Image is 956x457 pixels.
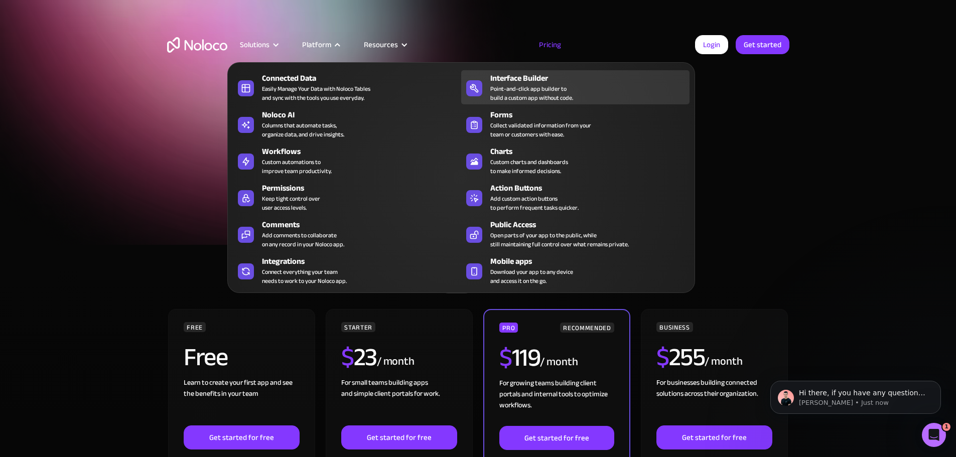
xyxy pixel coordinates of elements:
div: Add comments to collaborate on any record in your Noloco app. [262,231,344,249]
a: Mobile appsDownload your app to any deviceand access it on the go. [461,253,690,287]
div: / month [705,354,742,370]
a: Get started for free [499,426,614,450]
span: 1 [942,423,950,431]
span: $ [499,334,512,381]
h2: 255 [656,345,705,370]
div: / month [540,354,578,370]
div: For businesses building connected solutions across their organization. ‍ [656,377,772,425]
a: FormsCollect validated information from yourteam or customers with ease. [461,107,690,141]
a: Pricing [526,38,574,51]
a: home [167,37,227,53]
iframe: Intercom notifications message [755,360,956,430]
div: Comments [262,219,466,231]
iframe: Intercom live chat [922,423,946,447]
div: For growing teams building client portals and internal tools to optimize workflows. [499,378,614,426]
div: BUSINESS [656,322,693,332]
a: IntegrationsConnect everything your teamneeds to work to your Noloco app. [233,253,461,287]
h2: Free [184,345,227,370]
div: Connect everything your team needs to work to your Noloco app. [262,267,347,285]
div: Public Access [490,219,694,231]
a: Get started for free [184,425,299,449]
a: ChartsCustom charts and dashboardsto make informed decisions. [461,143,690,178]
div: Easily Manage Your Data with Noloco Tables and sync with the tools you use everyday. [262,84,370,102]
span: Download your app to any device and access it on the go. [490,267,573,285]
div: Add custom action buttons to perform frequent tasks quicker. [490,194,579,212]
div: / month [377,354,415,370]
div: Interface Builder [490,72,694,84]
div: Collect validated information from your team or customers with ease. [490,121,591,139]
a: PermissionsKeep tight control overuser access levels. [233,180,461,214]
a: Login [695,35,728,54]
div: Platform [302,38,331,51]
div: Mobile apps [490,255,694,267]
div: Workflows [262,145,466,158]
div: For small teams building apps and simple client portals for work. ‍ [341,377,457,425]
div: Solutions [227,38,290,51]
div: Point-and-click app builder to build a custom app without code. [490,84,573,102]
div: Resources [364,38,398,51]
div: Custom automations to improve team productivity. [262,158,332,176]
div: PRO [499,323,518,333]
div: Custom charts and dashboards to make informed decisions. [490,158,568,176]
a: Connected DataEasily Manage Your Data with Noloco Tablesand sync with the tools you use everyday. [233,70,461,104]
div: Columns that automate tasks, organize data, and drive insights. [262,121,344,139]
h2: 119 [499,345,540,370]
div: STARTER [341,322,375,332]
a: CommentsAdd comments to collaborateon any record in your Noloco app. [233,217,461,251]
div: Monthly [391,279,442,294]
div: Integrations [262,255,466,267]
span: $ [341,334,354,381]
div: Keep tight control over user access levels. [262,194,320,212]
a: Noloco AIColumns that automate tasks,organize data, and drive insights. [233,107,461,141]
a: Get started for free [341,425,457,449]
div: FREE [184,322,206,332]
div: Noloco AI [262,109,466,121]
a: WorkflowsCustom automations toimprove team productivity. [233,143,461,178]
div: Yearly [472,279,514,294]
div: Open parts of your app to the public, while still maintaining full control over what remains priv... [490,231,629,249]
div: Permissions [262,182,466,194]
a: Interface BuilderPoint-and-click app builder tobuild a custom app without code. [461,70,690,104]
div: Platform [290,38,351,51]
h1: A plan for organizations of all sizes [167,105,789,135]
div: Charts [490,145,694,158]
div: Resources [351,38,418,51]
div: RECOMMENDED [560,323,614,333]
a: Action ButtonsAdd custom action buttonsto perform frequent tasks quicker. [461,180,690,214]
div: Action Buttons [490,182,694,194]
div: Solutions [240,38,269,51]
div: Forms [490,109,694,121]
h2: 23 [341,345,377,370]
span: $ [656,334,669,381]
div: Connected Data [262,72,466,84]
a: Get started for free [656,425,772,449]
a: Public AccessOpen parts of your app to the public, whilestill maintaining full control over what ... [461,217,690,251]
div: Learn to create your first app and see the benefits in your team ‍ [184,377,299,425]
nav: Platform [227,48,695,293]
a: Get started [736,35,789,54]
